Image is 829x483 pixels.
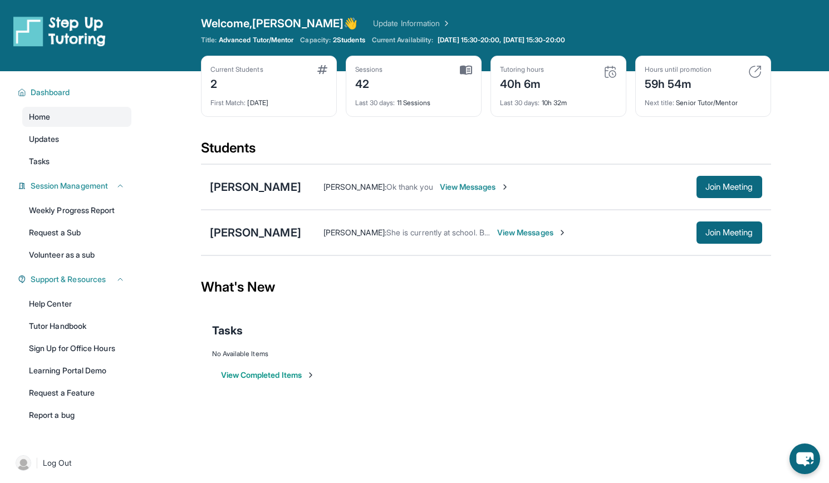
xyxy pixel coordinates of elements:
[210,74,263,92] div: 2
[221,369,315,381] button: View Completed Items
[22,294,131,314] a: Help Center
[789,443,820,474] button: chat-button
[645,74,712,92] div: 59h 54m
[11,451,131,475] a: |Log Out
[748,65,762,78] img: card
[435,36,567,45] a: [DATE] 15:30-20:00, [DATE] 15:30-20:00
[500,65,545,74] div: Tutoring hours
[696,176,762,198] button: Join Meeting
[355,98,395,107] span: Last 30 days :
[645,65,712,74] div: Hours until promotion
[201,16,358,31] span: Welcome, [PERSON_NAME] 👋
[440,181,509,193] span: View Messages
[201,263,771,312] div: What's New
[22,383,131,403] a: Request a Feature
[26,87,125,98] button: Dashboard
[386,228,556,237] span: She is currently at school. But I will let her know.
[29,134,60,145] span: Updates
[323,228,386,237] span: [PERSON_NAME] :
[22,107,131,127] a: Home
[219,36,293,45] span: Advanced Tutor/Mentor
[22,405,131,425] a: Report a bug
[438,36,565,45] span: [DATE] 15:30-20:00, [DATE] 15:30-20:00
[300,36,331,45] span: Capacity:
[22,245,131,265] a: Volunteer as a sub
[705,229,753,236] span: Join Meeting
[645,98,675,107] span: Next title :
[22,338,131,358] a: Sign Up for Office Hours
[22,129,131,149] a: Updates
[558,228,567,237] img: Chevron-Right
[317,65,327,74] img: card
[460,65,472,75] img: card
[355,65,383,74] div: Sessions
[31,274,106,285] span: Support & Resources
[212,349,760,358] div: No Available Items
[500,74,545,92] div: 40h 6m
[386,182,433,191] span: Ok thank you
[212,323,243,338] span: Tasks
[645,92,762,107] div: Senior Tutor/Mentor
[29,156,50,167] span: Tasks
[43,457,72,469] span: Log Out
[373,18,451,29] a: Update Information
[440,18,451,29] img: Chevron Right
[36,456,38,470] span: |
[22,151,131,171] a: Tasks
[500,92,617,107] div: 10h 32m
[372,36,433,45] span: Current Availability:
[201,139,771,164] div: Students
[210,65,263,74] div: Current Students
[333,36,365,45] span: 2 Students
[705,184,753,190] span: Join Meeting
[13,16,106,47] img: logo
[210,98,246,107] span: First Match :
[696,221,762,244] button: Join Meeting
[31,180,108,191] span: Session Management
[22,200,131,220] a: Weekly Progress Report
[31,87,70,98] span: Dashboard
[201,36,217,45] span: Title:
[26,274,125,285] button: Support & Resources
[500,98,540,107] span: Last 30 days :
[210,92,327,107] div: [DATE]
[22,316,131,336] a: Tutor Handbook
[210,179,301,195] div: [PERSON_NAME]
[210,225,301,240] div: [PERSON_NAME]
[497,227,567,238] span: View Messages
[29,111,50,122] span: Home
[355,74,383,92] div: 42
[501,183,509,191] img: Chevron-Right
[22,223,131,243] a: Request a Sub
[604,65,617,78] img: card
[16,455,31,471] img: user-img
[26,180,125,191] button: Session Management
[22,361,131,381] a: Learning Portal Demo
[355,92,472,107] div: 11 Sessions
[323,182,386,191] span: [PERSON_NAME] :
